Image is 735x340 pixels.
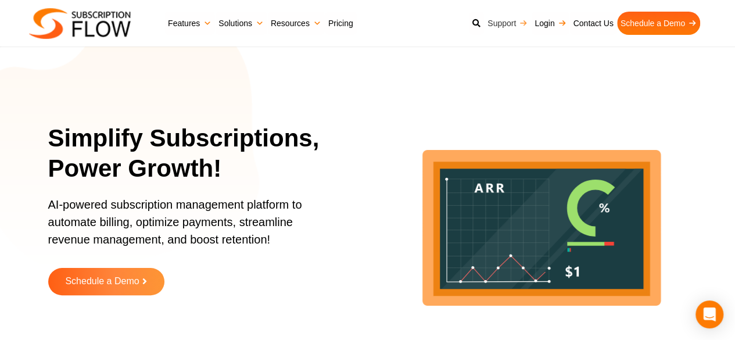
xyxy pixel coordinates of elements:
a: Contact Us [569,12,616,35]
img: Subscriptionflow [29,8,131,39]
a: Features [164,12,215,35]
a: Solutions [215,12,267,35]
a: Resources [267,12,325,35]
div: Open Intercom Messenger [695,300,723,328]
p: AI-powered subscription management platform to automate billing, optimize payments, streamline re... [48,196,323,260]
a: Pricing [325,12,357,35]
h1: Simplify Subscriptions, Power Growth! [48,123,338,184]
a: Support [484,12,531,35]
a: Schedule a Demo [48,268,164,295]
span: Schedule a Demo [65,277,139,287]
a: Schedule a Demo [617,12,700,35]
a: Login [531,12,569,35]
